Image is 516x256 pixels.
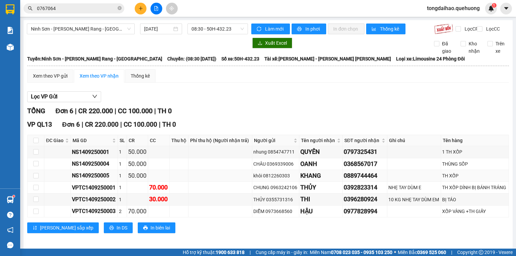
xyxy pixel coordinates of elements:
[27,56,162,61] b: Tuyến: Ninh Sơn - [PERSON_NAME] Rang - [GEOGRAPHIC_DATA]
[216,250,245,255] strong: 1900 633 818
[387,135,441,146] th: Ghi chú
[78,107,113,115] span: CR 220.000
[31,92,57,101] span: Lọc VP Gửi
[372,27,377,32] span: bar-chart
[154,107,156,115] span: |
[148,135,169,146] th: CC
[253,196,298,203] div: THỦY 0355731316
[7,44,14,51] img: warehouse-icon
[119,148,126,156] div: 1
[75,107,77,115] span: |
[299,182,343,194] td: THỦY
[40,224,93,231] span: [PERSON_NAME] sắp xếp
[343,170,387,182] td: 0889744464
[300,171,341,180] div: KHANG
[27,121,52,128] span: VP QL13
[71,194,118,205] td: VPTC1409250002
[500,3,512,14] button: caret-down
[258,41,262,46] span: download
[6,4,14,14] img: logo-vxr
[7,242,13,248] span: message
[417,250,446,255] strong: 0369 525 060
[265,39,287,47] span: Xuất Excel
[396,55,465,62] span: Loại xe: Limousine 24 Phòng Đôi
[503,5,509,11] span: caret-down
[72,148,116,156] div: NS1409250001
[31,24,131,34] span: Ninh Sơn - Phan Rang - Miền Tây
[119,160,126,168] div: 1
[300,195,341,204] div: THI
[331,250,392,255] strong: 0708 023 035 - 0935 103 250
[138,6,143,11] span: plus
[159,121,161,128] span: |
[479,250,483,255] span: copyright
[33,225,37,231] span: sort-ascending
[124,121,157,128] span: CC 100.000
[118,107,153,115] span: CC 100.000
[119,196,126,203] div: 1
[27,91,101,102] button: Lọc VP Gửi
[292,24,326,34] button: printerIn phơi
[7,27,14,34] img: solution-icon
[13,195,15,197] sup: 1
[55,107,73,115] span: Đơn 6
[253,148,298,156] div: nhung 0854747711
[297,27,303,32] span: printer
[253,208,298,215] div: DIỄM 0973668560
[344,171,386,180] div: 0889744464
[71,158,118,170] td: NS1409250004
[138,222,175,233] button: printerIn biên lai
[118,5,122,12] span: close-circle
[442,172,507,179] div: TH XỐP
[169,6,174,11] span: aim
[252,38,292,48] button: downloadXuất Excel
[162,121,176,128] span: TH 0
[442,208,507,215] div: XỐP VÀNG +TH GIẤY
[398,249,446,256] span: Miền Bắc
[422,4,485,12] span: tongdaihao.quehuong
[71,146,118,158] td: NS1409250001
[46,137,64,144] span: ĐC Giao
[82,121,83,128] span: |
[301,137,336,144] span: Tên người nhận
[128,159,147,169] div: 50.000
[264,55,391,62] span: Tài xế: [PERSON_NAME] - [PERSON_NAME] [PERSON_NAME]
[131,72,150,80] div: Thống kê
[71,206,118,217] td: VPTC1409250003
[388,196,440,203] div: 10 KG NHẸ TAY DÙM EM
[299,194,343,205] td: THI
[80,72,119,80] div: Xem theo VP nhận
[343,194,387,205] td: 0396280924
[170,135,189,146] th: Thu hộ
[158,107,172,115] span: TH 0
[300,147,341,157] div: QUYÊN
[119,172,126,179] div: 1
[451,249,452,256] span: |
[380,25,400,33] span: Thống kê
[483,25,501,33] span: Lọc CC
[300,207,341,216] div: HẬU
[72,195,116,204] div: VPTC1409250002
[344,147,386,157] div: 0797325431
[150,3,162,14] button: file-add
[7,212,13,218] span: question-circle
[72,171,116,180] div: NS1409250005
[33,72,68,80] div: Xem theo VP gửi
[183,249,245,256] span: Hỗ trợ kỹ thuật:
[135,3,146,14] button: plus
[305,25,321,33] span: In phơi
[43,10,64,65] b: Biên nhận gởi hàng hóa
[253,172,298,179] div: khôi 0812260303
[109,225,114,231] span: printer
[344,183,386,192] div: 0392823314
[143,225,148,231] span: printer
[300,159,341,169] div: OANH
[434,24,453,34] img: 9k=
[441,135,509,146] th: Tên hàng
[71,182,118,194] td: VPTC1409250001
[119,208,126,215] div: 2
[127,135,148,146] th: CR
[7,196,14,203] img: warehouse-icon
[149,183,168,192] div: 70.000
[119,184,126,191] div: 1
